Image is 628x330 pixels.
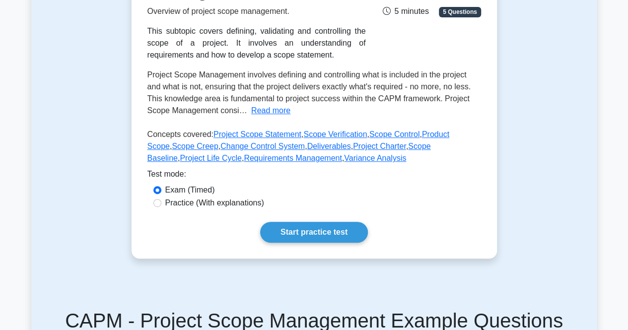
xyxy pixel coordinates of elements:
a: Deliverables [307,142,350,150]
a: Start practice test [260,222,368,243]
a: Scope Creep [172,142,218,150]
a: Change Control System [220,142,305,150]
div: This subtopic covers defining, validating and controlling the scope of a project. It involves an ... [147,25,366,61]
p: Overview of project scope management. [147,5,366,17]
a: Scope Verification [303,130,367,138]
a: Project Scope Statement [213,130,301,138]
a: Project Charter [353,142,406,150]
p: Concepts covered: , , , , , , , , , , , [147,129,481,168]
label: Practice (With explanations) [165,197,264,209]
a: Requirements Management [244,154,342,162]
button: Read more [251,105,290,117]
a: Variance Analysis [344,154,406,162]
span: 5 minutes [382,7,428,15]
div: Test mode: [147,168,481,184]
span: 5 Questions [439,7,481,17]
a: Scope Control [369,130,419,138]
label: Exam (Timed) [165,184,215,196]
a: Project Life Cycle [180,154,242,162]
span: Project Scope Management involves defining and controlling what is included in the project and wh... [147,70,471,115]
